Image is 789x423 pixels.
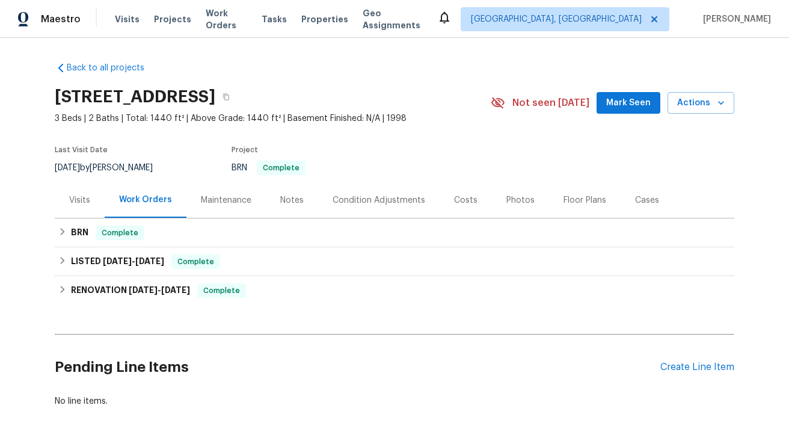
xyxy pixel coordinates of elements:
div: Maintenance [201,194,251,206]
span: Complete [198,285,245,297]
span: Visits [115,13,140,25]
h6: RENOVATION [71,283,190,298]
div: Work Orders [119,194,172,206]
h2: Pending Line Items [55,339,660,395]
h2: [STREET_ADDRESS] [55,91,215,103]
span: Properties [301,13,348,25]
span: - [129,286,190,294]
div: Cases [635,194,659,206]
h6: LISTED [71,255,164,269]
button: Actions [668,92,734,114]
span: Complete [258,164,304,171]
span: Maestro [41,13,81,25]
span: Last Visit Date [55,146,108,153]
span: Complete [97,227,143,239]
span: Tasks [262,15,287,23]
h6: BRN [71,226,88,240]
span: Project [232,146,258,153]
span: [PERSON_NAME] [698,13,771,25]
span: [DATE] [55,164,80,172]
div: Notes [280,194,304,206]
a: Back to all projects [55,62,170,74]
span: [GEOGRAPHIC_DATA], [GEOGRAPHIC_DATA] [471,13,642,25]
span: 3 Beds | 2 Baths | Total: 1440 ft² | Above Grade: 1440 ft² | Basement Finished: N/A | 1998 [55,113,491,125]
div: Photos [506,194,535,206]
span: Complete [173,256,219,268]
span: Projects [154,13,191,25]
span: BRN [232,164,305,172]
span: [DATE] [129,286,158,294]
div: RENOVATION [DATE]-[DATE]Complete [55,276,734,305]
div: BRN Complete [55,218,734,247]
span: Work Orders [206,7,248,31]
div: Costs [454,194,477,206]
span: - [103,257,164,265]
span: Geo Assignments [363,7,423,31]
button: Copy Address [215,86,237,108]
div: No line items. [55,395,734,407]
span: [DATE] [161,286,190,294]
button: Mark Seen [597,92,660,114]
div: Visits [69,194,90,206]
span: Actions [677,96,725,111]
span: Not seen [DATE] [512,97,589,109]
div: Create Line Item [660,362,734,373]
div: LISTED [DATE]-[DATE]Complete [55,247,734,276]
div: by [PERSON_NAME] [55,161,167,175]
div: Condition Adjustments [333,194,425,206]
div: Floor Plans [563,194,606,206]
span: [DATE] [103,257,132,265]
span: [DATE] [135,257,164,265]
span: Mark Seen [606,96,651,111]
